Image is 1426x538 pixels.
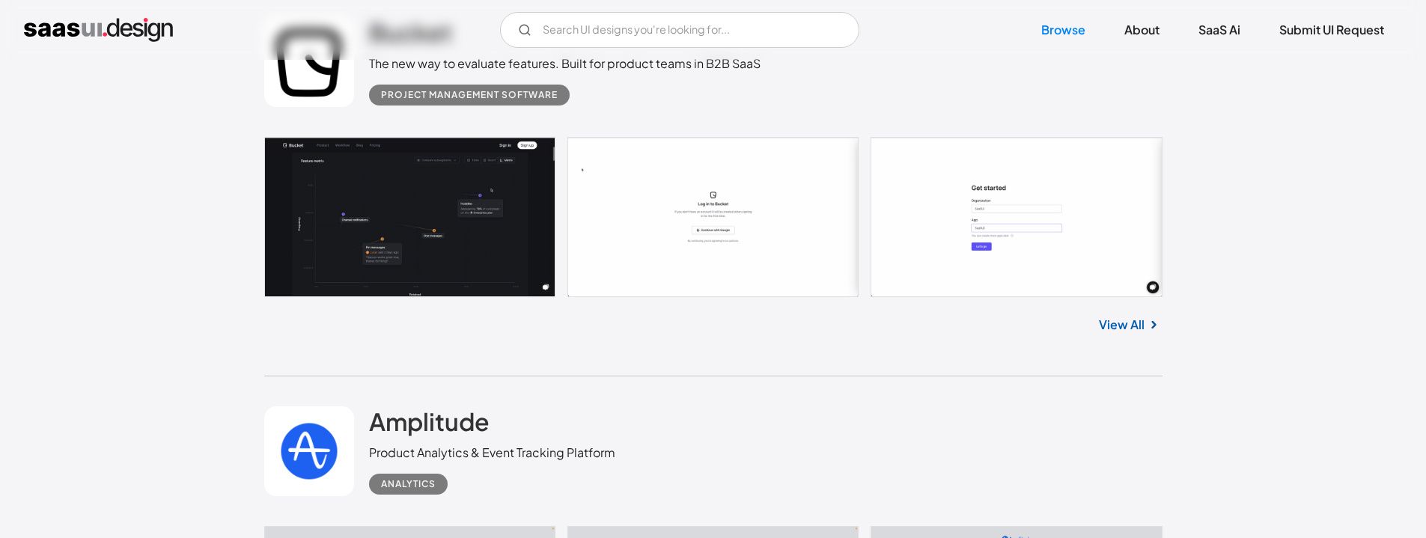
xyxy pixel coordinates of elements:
[381,86,558,104] div: Project Management Software
[500,12,859,48] input: Search UI designs you're looking for...
[369,406,490,444] a: Amplitude
[1099,316,1145,334] a: View All
[1180,13,1258,46] a: SaaS Ai
[1106,13,1177,46] a: About
[369,444,615,462] div: Product Analytics & Event Tracking Platform
[500,12,859,48] form: Email Form
[24,18,173,42] a: home
[1023,13,1103,46] a: Browse
[369,55,761,73] div: The new way to evaluate features. Built for product teams in B2B SaaS
[369,406,490,436] h2: Amplitude
[381,475,436,493] div: Analytics
[1261,13,1402,46] a: Submit UI Request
